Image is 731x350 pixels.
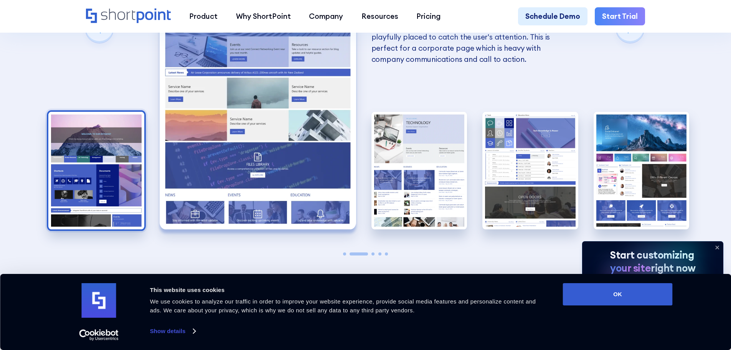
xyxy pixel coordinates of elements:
div: 4 / 5 [482,112,578,230]
span: Go to slide 4 [378,252,381,255]
span: Go to slide 5 [385,252,388,255]
a: Product [180,7,227,26]
div: Pricing [416,11,441,22]
div: Product [189,11,218,22]
a: Home [86,8,171,24]
span: Go to slide 3 [371,252,375,255]
a: Schedule Demo [518,7,587,26]
div: Company [309,11,343,22]
span: Go to slide 1 [343,252,346,255]
a: Usercentrics Cookiebot - opens in a new window [65,329,132,341]
a: Company [300,7,352,26]
img: Best SharePoint Designs [371,112,467,230]
span: We use cookies to analyze our traffic in order to improve your website experience, provide social... [150,298,536,314]
a: Why ShortPoint [227,7,300,26]
div: Why ShortPoint [236,11,291,22]
a: Show details [150,325,195,337]
a: Pricing [408,7,450,26]
div: 5 / 5 [594,112,690,230]
a: Start Trial [595,7,645,26]
img: logo [82,283,116,318]
div: 3 / 5 [371,112,467,230]
a: Resources [352,7,408,26]
div: Resources [361,11,398,22]
div: This website uses cookies [150,285,546,295]
img: Best SharePoint Intranet Site Designs [594,112,690,230]
img: Best SharePoint Intranet Examples [482,112,578,230]
span: Go to slide 2 [350,252,368,255]
button: OK [563,283,673,305]
div: 1 / 5 [48,112,144,230]
img: Best SharePoint Site Designs [48,112,144,230]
